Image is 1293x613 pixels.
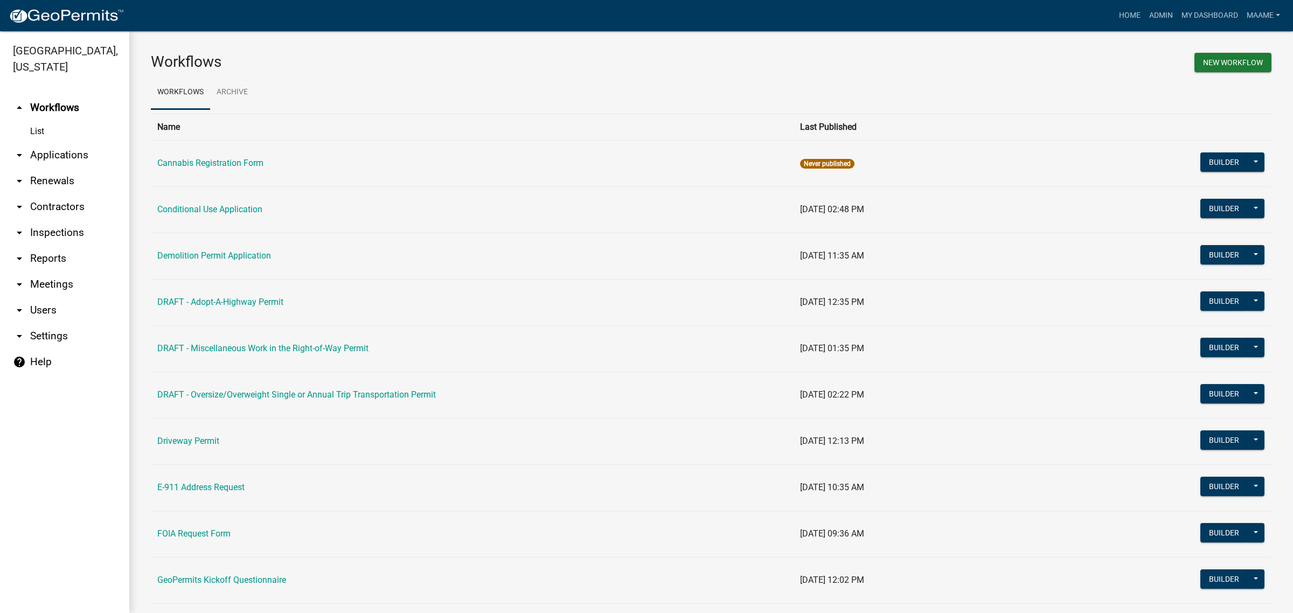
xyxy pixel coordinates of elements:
span: [DATE] 10:35 AM [800,482,864,492]
i: arrow_drop_down [13,252,26,265]
a: DRAFT - Oversize/Overweight Single or Annual Trip Transportation Permit [157,389,436,400]
i: arrow_drop_down [13,330,26,343]
a: Conditional Use Application [157,204,262,214]
span: [DATE] 11:35 AM [800,250,864,261]
i: arrow_drop_down [13,175,26,187]
button: Builder [1200,152,1248,172]
a: FOIA Request Form [157,528,231,539]
a: DRAFT - Adopt-A-Highway Permit [157,297,283,307]
span: [DATE] 12:02 PM [800,575,864,585]
button: Builder [1200,245,1248,264]
button: Builder [1200,477,1248,496]
i: arrow_drop_down [13,226,26,239]
a: Cannabis Registration Form [157,158,263,168]
a: Driveway Permit [157,436,219,446]
button: Builder [1200,338,1248,357]
i: arrow_drop_down [13,304,26,317]
button: Builder [1200,523,1248,542]
a: Demolition Permit Application [157,250,271,261]
span: [DATE] 09:36 AM [800,528,864,539]
button: Builder [1200,291,1248,311]
span: Never published [800,159,854,169]
button: Builder [1200,199,1248,218]
span: [DATE] 12:13 PM [800,436,864,446]
a: DRAFT - Miscellaneous Work in the Right-of-Way Permit [157,343,369,353]
a: Workflows [151,75,210,110]
i: arrow_drop_up [13,101,26,114]
i: help [13,356,26,368]
a: My Dashboard [1177,5,1242,26]
span: [DATE] 02:22 PM [800,389,864,400]
th: Name [151,114,794,140]
span: [DATE] 12:35 PM [800,297,864,307]
i: arrow_drop_down [13,278,26,291]
span: [DATE] 02:48 PM [800,204,864,214]
i: arrow_drop_down [13,149,26,162]
a: Archive [210,75,254,110]
a: GeoPermits Kickoff Questionnaire [157,575,286,585]
span: [DATE] 01:35 PM [800,343,864,353]
a: Maame [1242,5,1284,26]
i: arrow_drop_down [13,200,26,213]
a: Admin [1145,5,1177,26]
a: E-911 Address Request [157,482,245,492]
button: New Workflow [1194,53,1271,72]
a: Home [1115,5,1145,26]
h3: Workflows [151,53,703,71]
button: Builder [1200,430,1248,450]
button: Builder [1200,569,1248,589]
button: Builder [1200,384,1248,403]
th: Last Published [794,114,1099,140]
